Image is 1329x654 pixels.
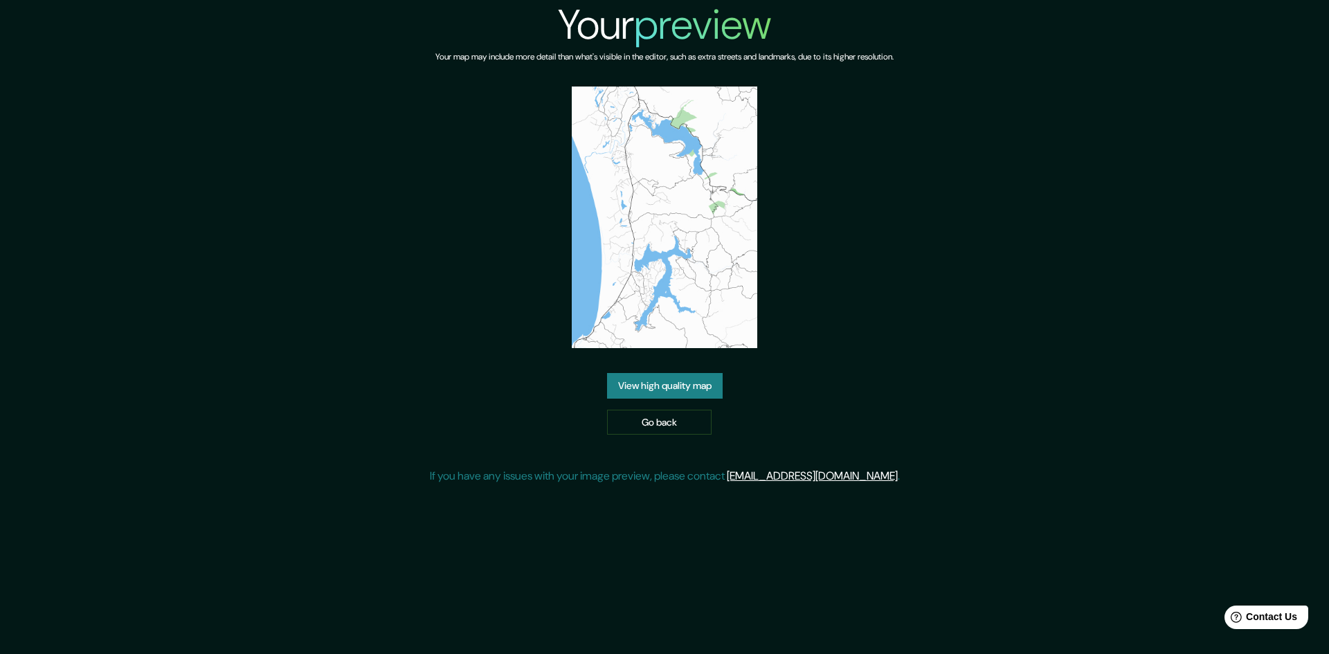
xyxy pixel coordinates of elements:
iframe: Help widget launcher [1206,600,1314,639]
img: created-map-preview [572,87,757,348]
a: View high quality map [607,373,723,399]
a: Go back [607,410,712,435]
a: [EMAIL_ADDRESS][DOMAIN_NAME] [727,469,898,483]
h6: Your map may include more detail than what's visible in the editor, such as extra streets and lan... [435,50,894,64]
p: If you have any issues with your image preview, please contact . [430,468,900,484]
